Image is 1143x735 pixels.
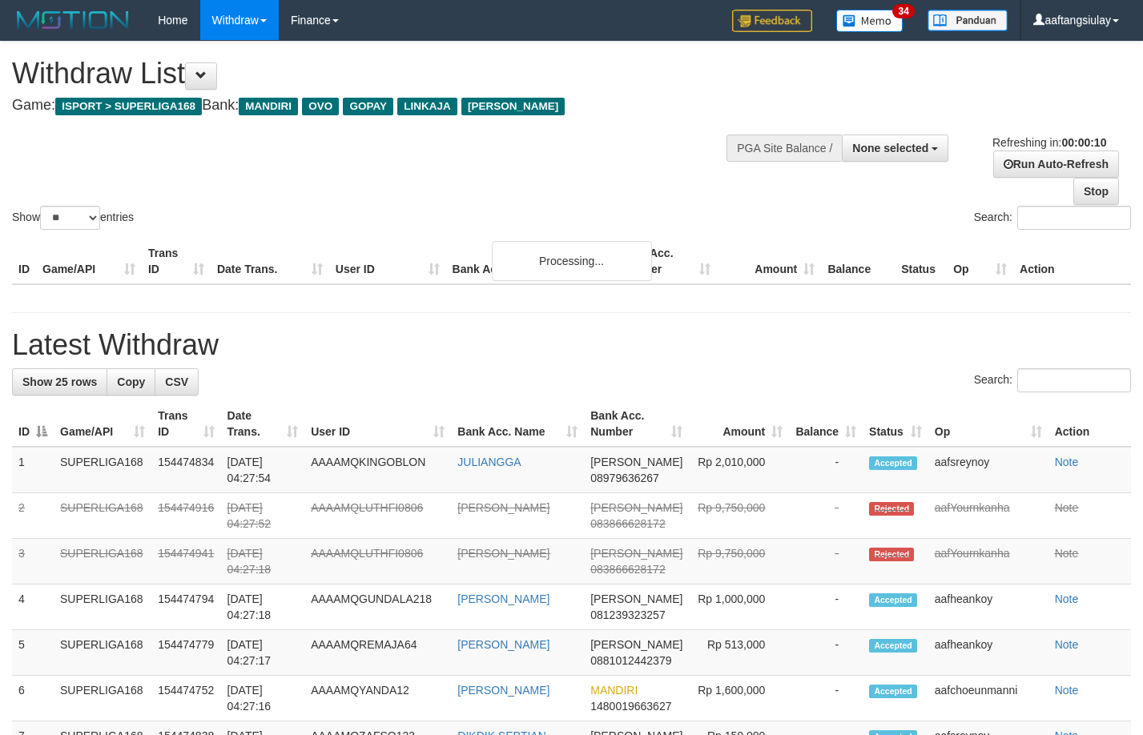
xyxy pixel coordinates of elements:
span: Accepted [869,639,917,653]
h4: Game: Bank: [12,98,746,114]
span: CSV [165,376,188,388]
th: ID: activate to sort column descending [12,401,54,447]
select: Showentries [40,206,100,230]
th: Balance: activate to sort column ascending [789,401,863,447]
td: aafchoeunmanni [928,676,1048,721]
th: Op [947,239,1013,284]
a: Note [1055,501,1079,514]
input: Search: [1017,368,1131,392]
span: LINKAJA [397,98,457,115]
a: Run Auto-Refresh [993,151,1119,178]
td: 1 [12,447,54,493]
th: Balance [821,239,895,284]
span: [PERSON_NAME] [461,98,565,115]
td: AAAAMQKINGOBLON [304,447,451,493]
span: 34 [892,4,914,18]
td: 154474916 [151,493,220,539]
td: Rp 513,000 [689,630,789,676]
th: Trans ID [142,239,211,284]
span: MANDIRI [239,98,298,115]
a: Note [1055,456,1079,468]
td: [DATE] 04:27:18 [221,584,305,630]
a: Note [1055,547,1079,560]
th: Trans ID: activate to sort column ascending [151,401,220,447]
td: - [789,676,863,721]
img: Feedback.jpg [732,10,812,32]
th: Game/API: activate to sort column ascending [54,401,151,447]
td: AAAAMQLUTHFI0806 [304,493,451,539]
label: Search: [974,368,1131,392]
span: Copy 0881012442379 to clipboard [590,654,671,667]
img: Button%20Memo.svg [836,10,904,32]
td: [DATE] 04:27:17 [221,630,305,676]
span: [PERSON_NAME] [590,456,682,468]
img: MOTION_logo.png [12,8,134,32]
span: Copy 083866628172 to clipboard [590,563,665,576]
td: 154474834 [151,447,220,493]
td: - [789,539,863,584]
td: aafheankoy [928,630,1048,676]
td: [DATE] 04:27:18 [221,539,305,584]
label: Search: [974,206,1131,230]
a: [PERSON_NAME] [457,592,549,605]
span: OVO [302,98,339,115]
th: Action [1048,401,1131,447]
th: Action [1013,239,1131,284]
strong: 00:00:10 [1061,136,1106,149]
span: GOPAY [343,98,393,115]
td: Rp 1,600,000 [689,676,789,721]
span: Rejected [869,548,914,561]
span: None selected [852,142,928,155]
span: MANDIRI [590,684,638,697]
span: Copy 08979636267 to clipboard [590,472,659,484]
label: Show entries [12,206,134,230]
span: [PERSON_NAME] [590,638,682,651]
td: AAAAMQLUTHFI0806 [304,539,451,584]
a: Note [1055,592,1079,605]
td: [DATE] 04:27:54 [221,447,305,493]
td: - [789,584,863,630]
td: AAAAMQGUNDALA218 [304,584,451,630]
td: SUPERLIGA168 [54,493,151,539]
a: Copy [107,368,155,396]
div: Processing... [492,241,652,281]
td: SUPERLIGA168 [54,676,151,721]
td: - [789,447,863,493]
th: Date Trans.: activate to sort column ascending [221,401,305,447]
td: - [789,630,863,676]
td: AAAAMQYANDA12 [304,676,451,721]
span: ISPORT > SUPERLIGA168 [55,98,202,115]
span: [PERSON_NAME] [590,592,682,605]
th: Status [895,239,947,284]
input: Search: [1017,206,1131,230]
a: Note [1055,684,1079,697]
img: panduan.png [928,10,1008,31]
td: 2 [12,493,54,539]
span: [PERSON_NAME] [590,501,682,514]
th: Bank Acc. Name [446,239,614,284]
span: Rejected [869,502,914,516]
td: aafYournkanha [928,539,1048,584]
a: JULIANGGA [457,456,521,468]
a: CSV [155,368,199,396]
a: Stop [1073,178,1119,205]
td: 3 [12,539,54,584]
span: Accepted [869,593,917,607]
td: aafsreynoy [928,447,1048,493]
button: None selected [842,135,948,162]
th: Bank Acc. Number: activate to sort column ascending [584,401,689,447]
th: Bank Acc. Number [613,239,717,284]
span: Copy 081239323257 to clipboard [590,608,665,621]
h1: Latest Withdraw [12,329,1131,361]
td: 6 [12,676,54,721]
td: 154474779 [151,630,220,676]
td: SUPERLIGA168 [54,630,151,676]
span: Copy 1480019663627 to clipboard [590,700,671,713]
a: [PERSON_NAME] [457,547,549,560]
a: [PERSON_NAME] [457,684,549,697]
td: aafYournkanha [928,493,1048,539]
td: Rp 1,000,000 [689,584,789,630]
th: Op: activate to sort column ascending [928,401,1048,447]
td: 154474941 [151,539,220,584]
td: Rp 2,010,000 [689,447,789,493]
